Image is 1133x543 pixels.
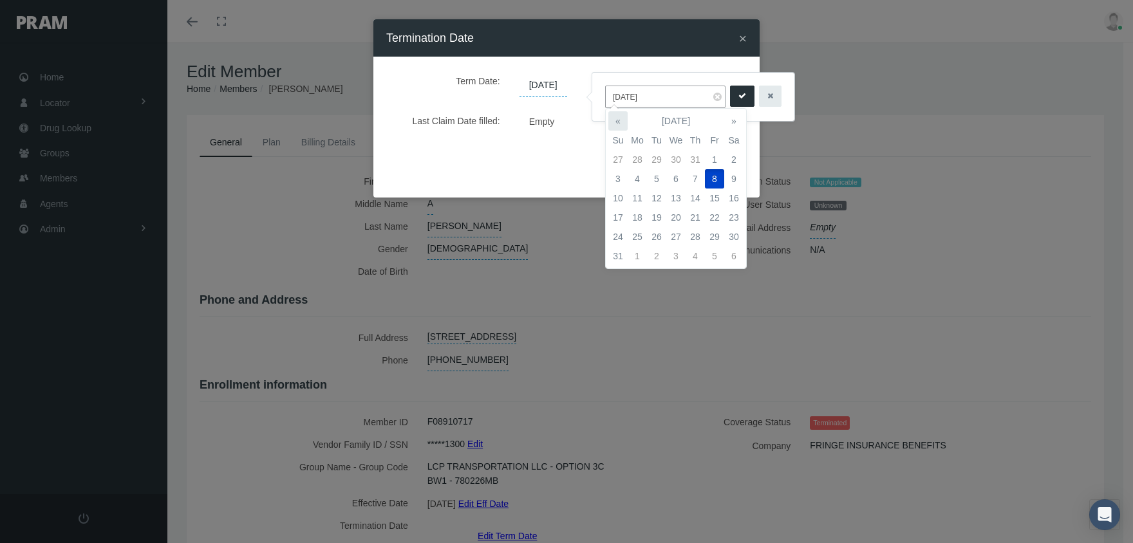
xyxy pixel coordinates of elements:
[705,227,724,246] td: 29
[520,112,565,131] span: Empty
[705,189,724,208] td: 15
[1089,499,1120,530] div: Open Intercom Messenger
[705,208,724,227] td: 22
[608,111,628,131] th: «
[396,109,510,132] label: Last Claim Date filled:
[628,227,647,246] td: 25
[647,169,666,189] td: 5
[739,32,747,45] button: Close
[724,169,744,189] td: 9
[608,246,628,266] td: 31
[724,150,744,169] td: 2
[666,227,686,246] td: 27
[705,246,724,266] td: 5
[666,246,686,266] td: 3
[608,150,628,169] td: 27
[647,246,666,266] td: 2
[666,189,686,208] td: 13
[386,29,474,47] h4: Termination Date
[686,131,705,150] th: Th
[666,169,686,189] td: 6
[724,246,744,266] td: 6
[686,189,705,208] td: 14
[628,131,647,150] th: Mo
[686,150,705,169] td: 31
[628,208,647,227] td: 18
[608,208,628,227] td: 17
[608,169,628,189] td: 3
[724,111,744,131] th: »
[686,227,705,246] td: 28
[724,189,744,208] td: 16
[705,169,724,189] td: 8
[739,31,747,46] span: ×
[686,246,705,266] td: 4
[686,169,705,189] td: 7
[647,208,666,227] td: 19
[396,69,510,97] label: Term Date:
[628,189,647,208] td: 11
[705,131,724,150] th: Fr
[628,169,647,189] td: 4
[705,150,724,169] td: 1
[666,131,686,150] th: We
[608,131,628,150] th: Su
[647,227,666,246] td: 26
[666,150,686,169] td: 30
[686,208,705,227] td: 21
[628,246,647,266] td: 1
[724,208,744,227] td: 23
[724,131,744,150] th: Sa
[628,150,647,169] td: 28
[608,227,628,246] td: 24
[647,189,666,208] td: 12
[647,131,666,150] th: Tu
[647,150,666,169] td: 29
[608,189,628,208] td: 10
[520,75,567,97] span: [DATE]
[628,111,724,131] th: [DATE]
[666,208,686,227] td: 20
[724,227,744,246] td: 30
